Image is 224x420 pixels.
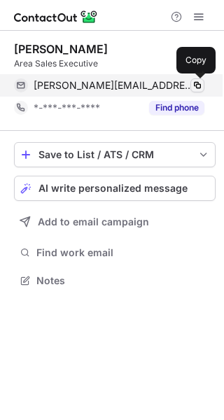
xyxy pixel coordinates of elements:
div: Save to List / ATS / CRM [38,149,191,160]
span: [PERSON_NAME][EMAIL_ADDRESS][DOMAIN_NAME] [34,79,194,92]
button: Reveal Button [149,101,204,115]
span: Notes [36,274,210,287]
span: Find work email [36,246,210,259]
span: Add to email campaign [38,216,149,227]
img: ContactOut v5.3.10 [14,8,98,25]
button: save-profile-one-click [14,142,216,167]
button: Add to email campaign [14,209,216,234]
span: AI write personalized message [38,183,188,194]
div: [PERSON_NAME] [14,42,108,56]
button: Notes [14,271,216,290]
button: Find work email [14,243,216,262]
div: Area Sales Executive [14,57,216,70]
button: AI write personalized message [14,176,216,201]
